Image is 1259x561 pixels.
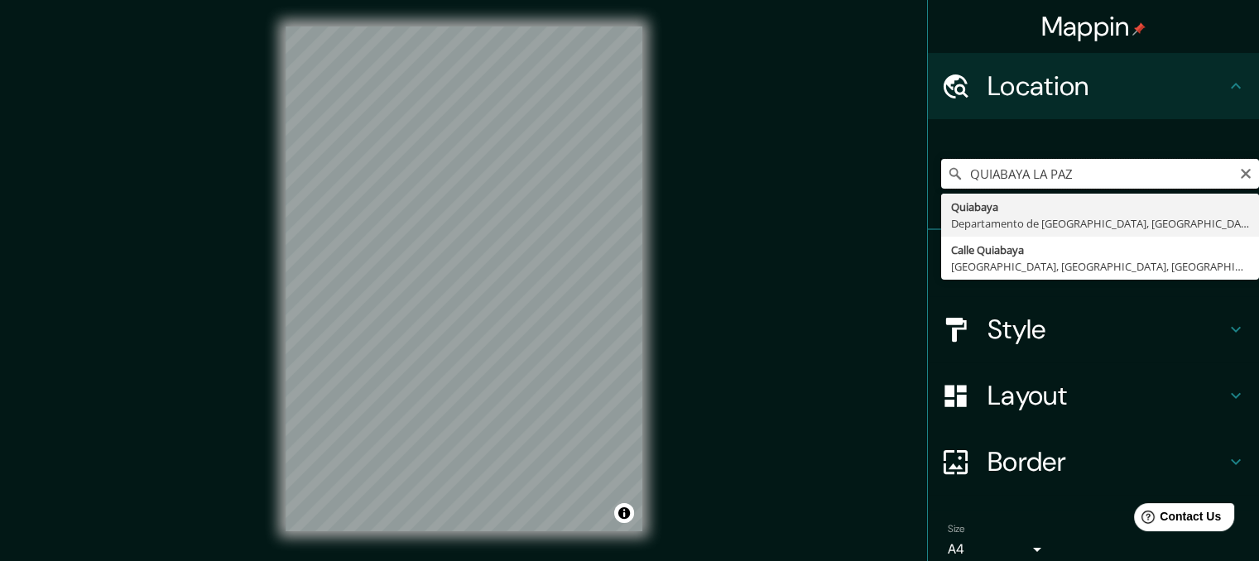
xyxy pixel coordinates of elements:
[1132,22,1146,36] img: pin-icon.png
[286,26,642,531] canvas: Map
[948,522,965,536] label: Size
[987,70,1226,103] h4: Location
[1041,10,1146,43] h4: Mappin
[987,445,1226,478] h4: Border
[941,159,1259,189] input: Pick your city or area
[928,296,1259,362] div: Style
[951,199,1249,215] div: Quiabaya
[951,258,1249,275] div: [GEOGRAPHIC_DATA], [GEOGRAPHIC_DATA], [GEOGRAPHIC_DATA]
[928,429,1259,495] div: Border
[987,379,1226,412] h4: Layout
[1112,496,1241,543] iframe: Help widget launcher
[1239,165,1252,180] button: Clear
[928,53,1259,119] div: Location
[951,242,1249,258] div: Calle Quiabaya
[987,247,1226,280] h4: Pins
[928,230,1259,296] div: Pins
[951,215,1249,232] div: Departamento de [GEOGRAPHIC_DATA], [GEOGRAPHIC_DATA]
[614,503,634,523] button: Toggle attribution
[987,313,1226,346] h4: Style
[928,362,1259,429] div: Layout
